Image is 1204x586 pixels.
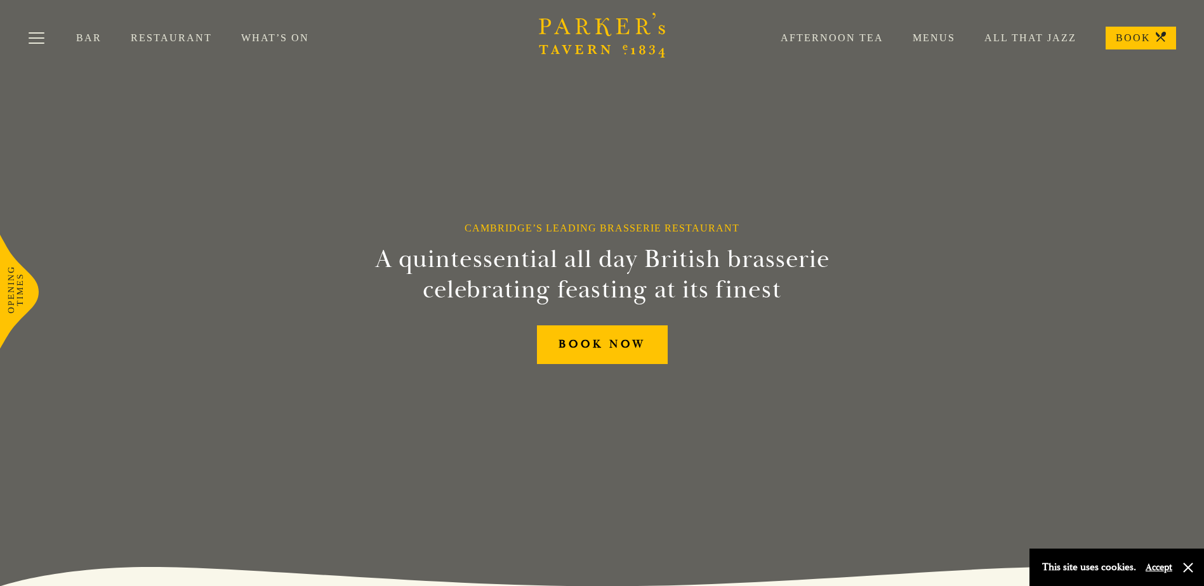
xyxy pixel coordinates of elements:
a: BOOK NOW [537,325,668,364]
p: This site uses cookies. [1042,558,1136,576]
button: Close and accept [1182,561,1194,574]
button: Accept [1146,561,1172,573]
h2: A quintessential all day British brasserie celebrating feasting at its finest [313,244,892,305]
h1: Cambridge’s Leading Brasserie Restaurant [465,222,739,234]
